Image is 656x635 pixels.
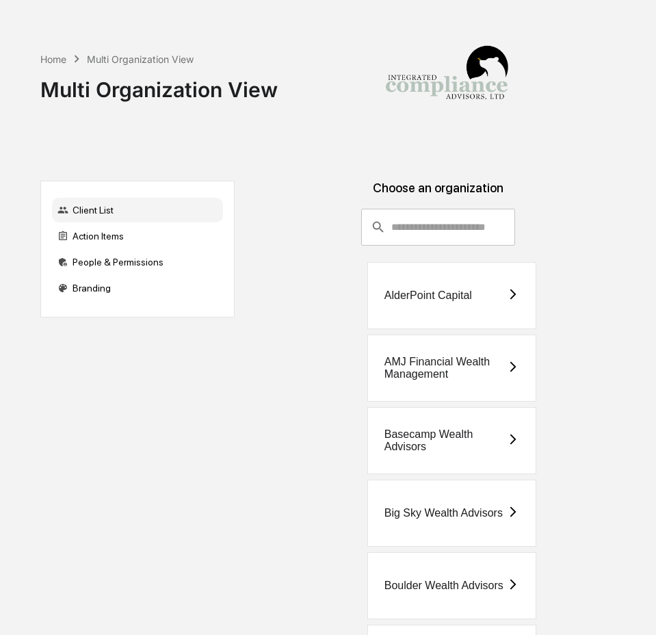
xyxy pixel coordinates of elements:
div: Big Sky Wealth Advisors [384,507,503,519]
img: Integrated Compliance Advisors [378,11,515,148]
div: Home [40,53,66,65]
div: Choose an organization [246,181,631,209]
div: AlderPoint Capital [384,289,472,302]
div: consultant-dashboard__filter-organizations-search-bar [361,209,515,246]
div: Branding [52,276,223,300]
div: Client List [52,198,223,222]
div: Boulder Wealth Advisors [384,580,503,592]
div: Basecamp Wealth Advisors [384,428,507,453]
div: AMJ Financial Wealth Management [384,356,507,380]
div: Action Items [52,224,223,248]
div: Multi Organization View [40,66,278,102]
div: Multi Organization View [87,53,194,65]
div: People & Permissions [52,250,223,274]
